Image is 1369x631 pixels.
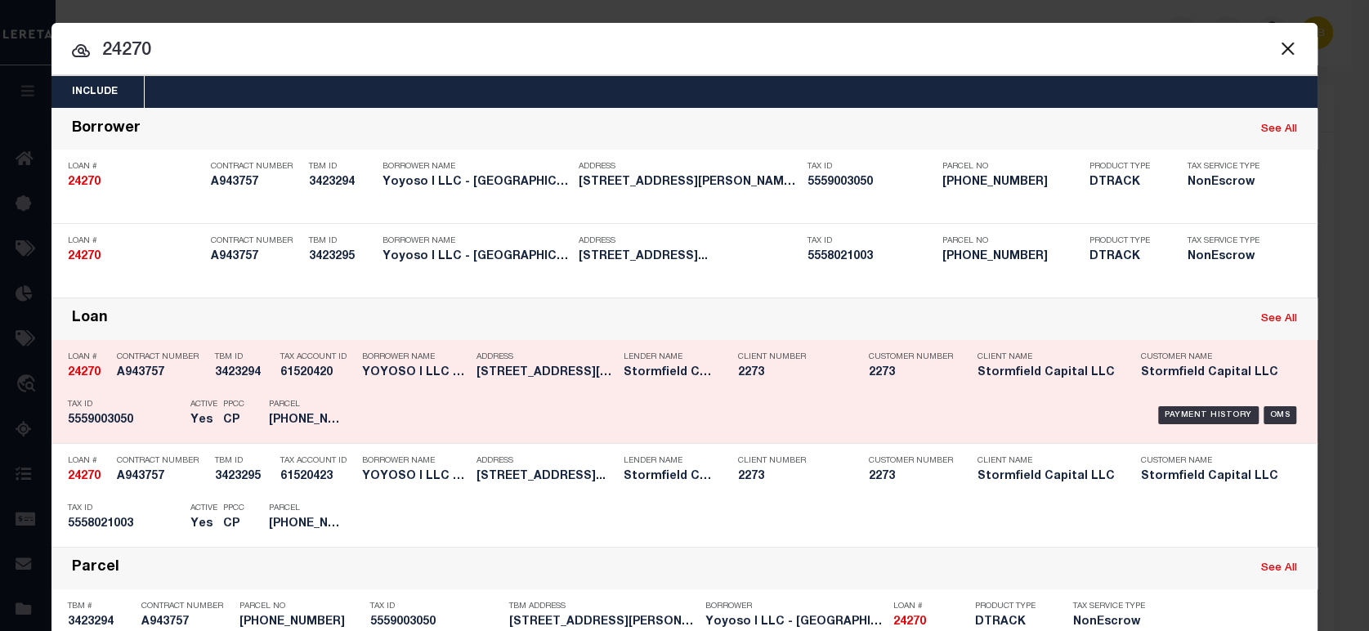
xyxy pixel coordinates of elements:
h5: Stormfield Capital LLC [978,366,1116,380]
h5: 24270 [68,470,109,484]
p: Customer Number [869,352,953,362]
p: Contract Number [141,602,231,611]
h5: Stormfield Capital LLC [1141,470,1280,484]
h5: Stormfield Capital LLC [978,470,1116,484]
h5: 5559-003-050 [942,176,1081,190]
p: Tax Service Type [1073,602,1147,611]
p: Tax ID [808,162,934,172]
h5: 5559-003-050 [269,414,342,427]
div: Parcel [72,559,119,578]
a: See All [1261,314,1297,324]
p: Product Type [1089,236,1163,246]
h5: 2273 [738,470,844,484]
p: Borrower [705,602,885,611]
p: Loan # [68,352,109,362]
p: Tax Account ID [280,352,354,362]
p: Borrower Name [362,352,468,362]
h5: YOYOSO I LLC - WEST HOLLYWOOD, CA [362,470,468,484]
input: Start typing... [51,37,1318,65]
p: Tax Service Type [1188,236,1269,246]
p: Client Name [978,352,1116,362]
h5: 8788 Shoreham Dr #43 West Holly... [476,366,615,380]
p: Address [476,456,615,466]
button: Close [1277,38,1298,59]
p: TBM ID [309,236,374,246]
strong: 24270 [68,177,101,188]
p: Address [579,236,799,246]
p: TBM ID [215,456,272,466]
h5: 24270 [893,615,967,629]
h5: A943757 [141,615,231,629]
h5: 5558021003 [68,517,182,531]
p: PPCC [223,503,244,513]
h5: 5559003050 [370,615,501,629]
p: Parcel [269,503,342,513]
div: OMS [1264,406,1297,424]
a: See All [1261,124,1297,135]
h5: 5559003050 [68,414,182,427]
p: Borrower Name [383,162,570,172]
p: TBM # [68,602,133,611]
p: Borrower Name [362,456,468,466]
h5: Yoyoso I LLC - West Hollywood, CA [383,250,570,264]
p: Contract Number [211,162,301,172]
p: Lender Name [624,352,714,362]
p: Client Name [978,456,1116,466]
p: Contract Number [117,352,207,362]
h5: Stormfield Capital LLC [1141,366,1280,380]
h5: 1672 Mountcrest Ave Los Angeles... [476,470,615,484]
p: Lender Name [624,456,714,466]
div: Payment History [1158,406,1259,424]
h5: 24270 [68,176,203,190]
p: Borrower Name [383,236,570,246]
h5: Stormfield Capital LLC [624,366,714,380]
p: Loan # [893,602,967,611]
p: Tax ID [68,400,182,409]
h5: 5559003050 [808,176,934,190]
strong: 24270 [893,616,926,628]
p: TBM ID [215,352,272,362]
p: Parcel No [942,162,1081,172]
p: Tax ID [808,236,934,246]
p: Parcel No [239,602,362,611]
p: Product Type [975,602,1049,611]
h5: A943757 [117,366,207,380]
h5: DTRACK [1089,176,1163,190]
h5: 3423294 [68,615,133,629]
p: Client Number [738,456,844,466]
p: Active [190,400,217,409]
h5: 24270 [68,366,109,380]
h5: NonEscrow [1073,615,1147,629]
h5: YOYOSO I LLC - WEST HOLLYWOOD, CA [362,366,468,380]
p: Address [579,162,799,172]
h5: 2273 [869,366,951,380]
h5: 1672 Mountcrest Ave Los Angeles... [579,250,799,264]
h5: Yes [190,517,215,531]
h5: 8788 Shoreham Dr #43 West Holly... [509,615,697,629]
h5: 8788 Shoreham Dr #43 West Holly... [579,176,799,190]
h5: Yes [190,414,215,427]
button: Include [51,76,138,108]
p: Loan # [68,236,203,246]
h5: 61520420 [280,366,354,380]
h5: 3423295 [215,470,272,484]
h5: 2273 [738,366,844,380]
h5: 5558-021-003 [269,517,342,531]
strong: 24270 [68,367,101,378]
h5: NonEscrow [1188,250,1269,264]
h5: CP [223,414,244,427]
h5: Stormfield Capital LLC [624,470,714,484]
h5: DTRACK [1089,250,1163,264]
p: PPCC [223,400,244,409]
h5: 3423294 [309,176,374,190]
h5: DTRACK [975,615,1049,629]
p: Address [476,352,615,362]
h5: A943757 [211,176,301,190]
p: Parcel [269,400,342,409]
h5: 5558-021-003 [942,250,1081,264]
p: Customer Name [1141,456,1280,466]
h5: 3423294 [215,366,272,380]
h5: NonEscrow [1188,176,1269,190]
h5: Yoyoso I LLC - West Hollywood, CA [705,615,885,629]
h5: Yoyoso I LLC - West Hollywood, CA [383,176,570,190]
